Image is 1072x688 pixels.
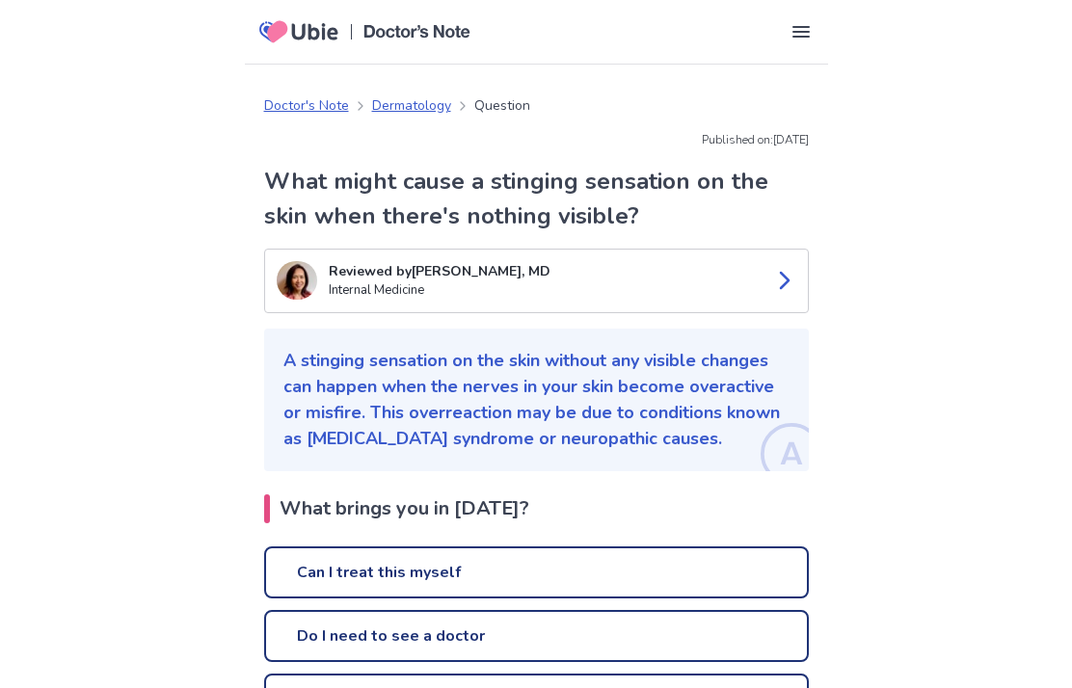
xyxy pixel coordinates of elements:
p: Internal Medicine [329,281,758,301]
p: A stinging sensation on the skin without any visible changes can happen when the nerves in your s... [283,348,790,452]
h1: What might cause a stinging sensation on the skin when there's nothing visible? [264,164,809,233]
h2: What brings you in [DATE]? [264,494,809,523]
img: Doctors Note Logo [363,25,470,39]
a: Can I treat this myself [264,546,809,598]
nav: breadcrumb [264,95,530,116]
a: Dermatology [372,95,451,116]
p: Published on: [DATE] [264,131,809,148]
img: Suo Lee [277,261,317,300]
a: Suo LeeReviewed by[PERSON_NAME], MDInternal Medicine [264,249,809,313]
a: Do I need to see a doctor [264,610,809,662]
a: Doctor's Note [264,95,349,116]
p: Question [474,95,530,116]
p: Reviewed by [PERSON_NAME], MD [329,261,758,281]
